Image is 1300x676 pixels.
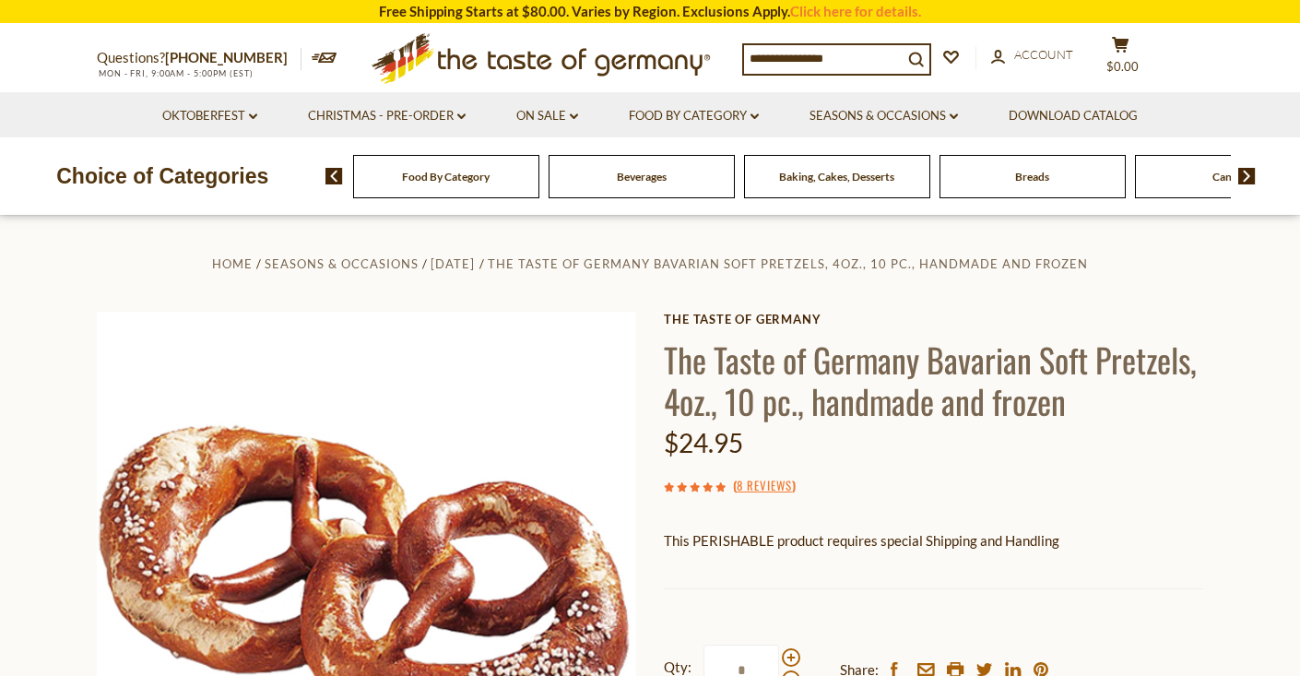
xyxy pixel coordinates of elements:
a: Account [991,45,1073,65]
p: This PERISHABLE product requires special Shipping and Handling [664,529,1203,552]
li: We will ship this product in heat-protective packaging and ice. [681,566,1203,589]
a: Breads [1015,170,1049,184]
a: Download Catalog [1009,106,1138,126]
span: ( ) [733,476,796,494]
a: Beverages [617,170,667,184]
a: [PHONE_NUMBER] [165,49,288,65]
a: Home [212,256,253,271]
h1: The Taste of Germany Bavarian Soft Pretzels, 4oz., 10 pc., handmade and frozen [664,338,1203,421]
a: Food By Category [629,106,759,126]
a: Oktoberfest [162,106,257,126]
p: Questions? [97,46,301,70]
img: next arrow [1238,168,1256,184]
a: Seasons & Occasions [265,256,419,271]
button: $0.00 [1093,36,1148,82]
a: Christmas - PRE-ORDER [308,106,466,126]
a: Click here for details. [790,3,921,19]
span: $0.00 [1106,59,1139,74]
a: [DATE] [431,256,475,271]
span: Account [1014,47,1073,62]
span: $24.95 [664,427,743,458]
a: Baking, Cakes, Desserts [779,170,894,184]
span: MON - FRI, 9:00AM - 5:00PM (EST) [97,68,254,78]
a: On Sale [516,106,578,126]
a: Food By Category [402,170,490,184]
a: Candy [1212,170,1244,184]
a: The Taste of Germany [664,312,1203,326]
a: Seasons & Occasions [810,106,958,126]
a: 8 Reviews [737,476,792,496]
a: The Taste of Germany Bavarian Soft Pretzels, 4oz., 10 pc., handmade and frozen [488,256,1088,271]
img: previous arrow [325,168,343,184]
